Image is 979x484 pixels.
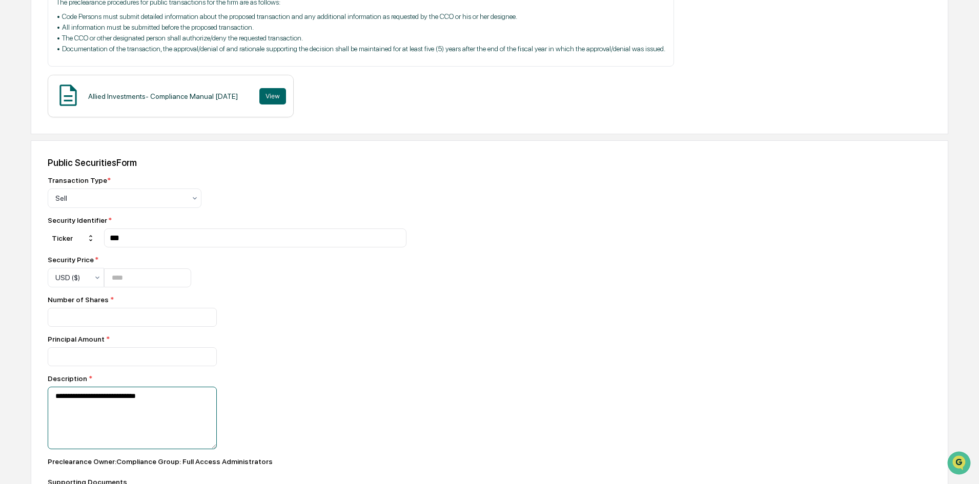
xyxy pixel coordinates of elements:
div: Number of Shares [48,296,406,304]
span: Preclearance [21,129,66,139]
div: Principal Amount [48,335,406,343]
div: Transaction Type [48,176,111,184]
div: We're available if you need us! [35,89,130,97]
div: Security Price [48,256,191,264]
div: Security Identifier [48,216,406,224]
iframe: Open customer support [946,450,974,478]
span: Data Lookup [21,149,65,159]
a: 🔎Data Lookup [6,144,69,163]
span: Pylon [102,174,124,181]
div: 🔎 [10,150,18,158]
div: Ticker [48,230,99,246]
div: Start new chat [35,78,168,89]
button: View [259,88,286,104]
div: Description [48,374,406,383]
img: 1746055101610-c473b297-6a78-478c-a979-82029cc54cd1 [10,78,29,97]
a: 🗄️Attestations [70,125,131,143]
div: 🗄️ [74,130,83,138]
p: How can we help? [10,22,187,38]
div: Preclearance Owner : Compliance Group: Full Access Administrators [48,457,406,466]
button: Start new chat [174,81,187,94]
div: Public Securities Form [48,157,931,168]
p: • Code Persons must submit detailed information about the proposed transaction and any additional... [56,11,665,54]
div: Allied Investments- Compliance Manual [DATE] [88,92,238,100]
img: Document Icon [55,82,81,108]
a: Powered byPylon [72,173,124,181]
span: Attestations [85,129,127,139]
a: 🖐️Preclearance [6,125,70,143]
div: 🖐️ [10,130,18,138]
